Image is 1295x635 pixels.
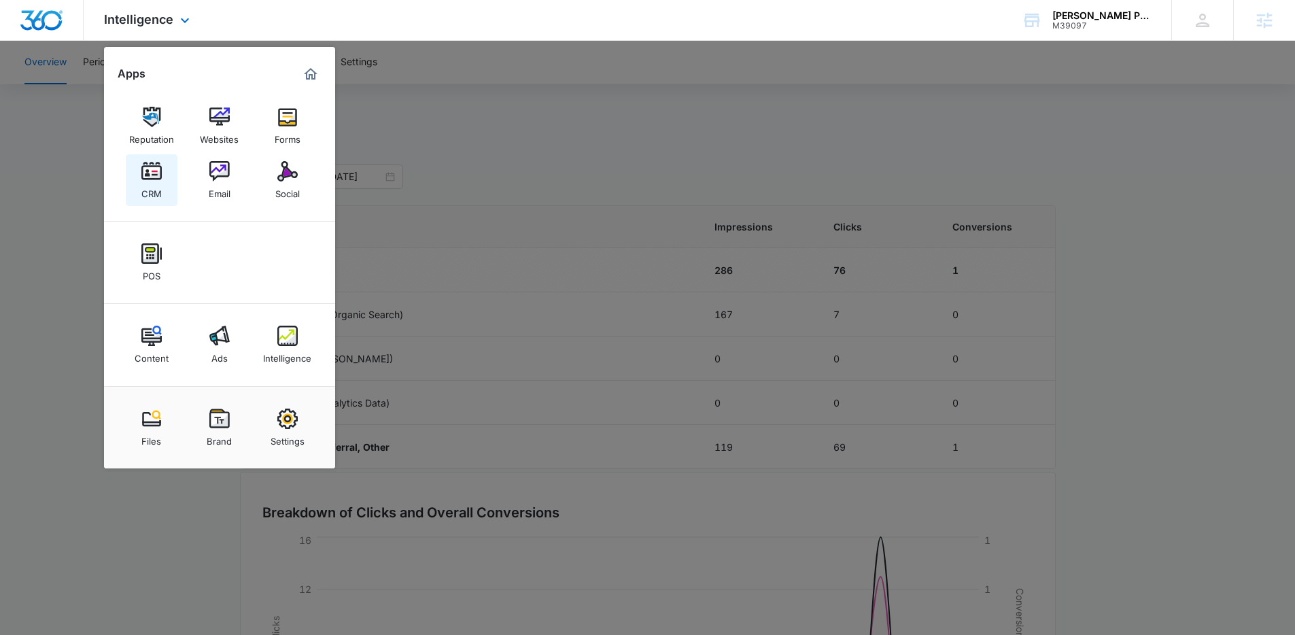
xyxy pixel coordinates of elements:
div: POS [143,264,160,281]
div: Brand [207,429,232,447]
a: Forms [262,100,313,152]
div: Files [141,429,161,447]
div: Websites [200,127,239,145]
div: Content [135,346,169,364]
span: Intelligence [104,12,173,27]
div: account id [1052,21,1152,31]
a: Intelligence [262,319,313,371]
div: Settings [271,429,305,447]
a: Brand [194,402,245,453]
a: Marketing 360® Dashboard [300,63,322,85]
a: Files [126,402,177,453]
div: Forms [275,127,300,145]
div: Social [275,182,300,199]
div: CRM [141,182,162,199]
div: Intelligence [263,346,311,364]
a: Social [262,154,313,206]
div: Email [209,182,230,199]
a: Settings [262,402,313,453]
a: Ads [194,319,245,371]
a: POS [126,237,177,288]
a: Reputation [126,100,177,152]
h2: Apps [118,67,145,80]
div: Ads [211,346,228,364]
div: Reputation [129,127,174,145]
a: Email [194,154,245,206]
a: Content [126,319,177,371]
a: Websites [194,100,245,152]
a: CRM [126,154,177,206]
div: account name [1052,10,1152,21]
